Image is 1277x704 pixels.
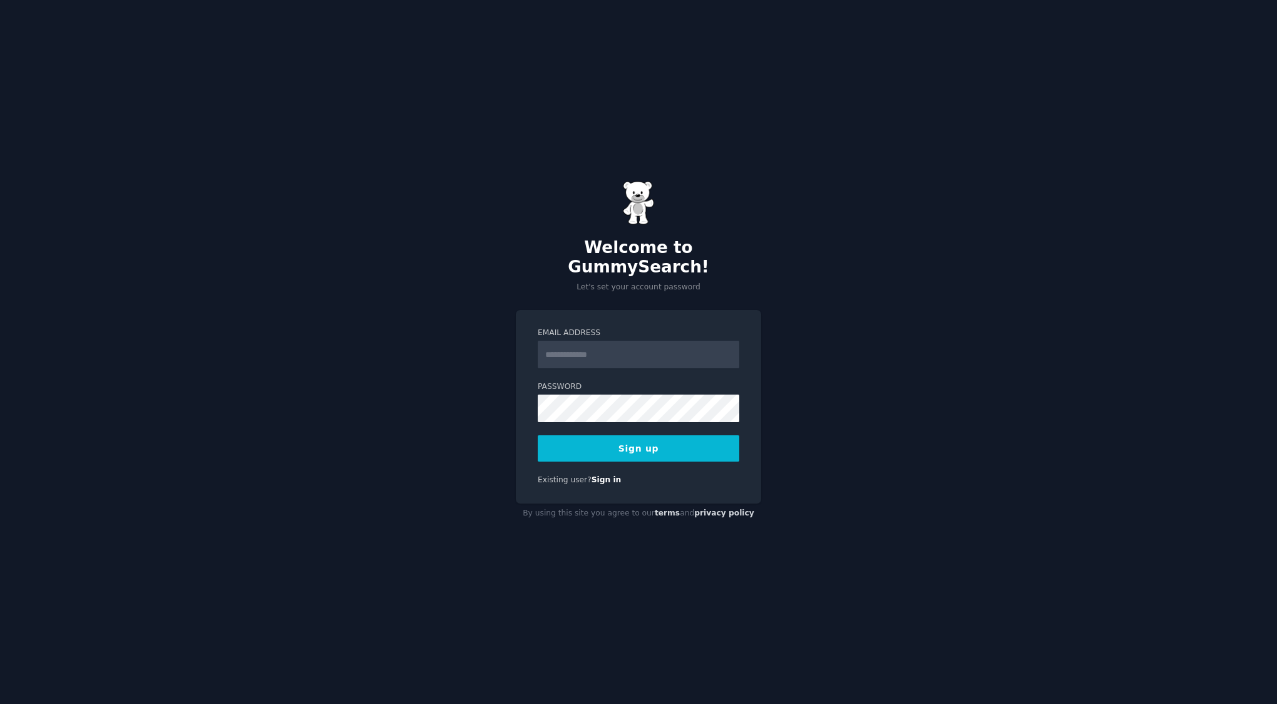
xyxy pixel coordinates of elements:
span: Existing user? [538,475,592,484]
label: Password [538,381,739,393]
img: Gummy Bear [623,181,654,225]
div: By using this site you agree to our and [516,504,761,524]
button: Sign up [538,435,739,462]
p: Let's set your account password [516,282,761,293]
label: Email Address [538,328,739,339]
h2: Welcome to GummySearch! [516,238,761,277]
a: terms [655,509,680,517]
a: Sign in [592,475,622,484]
a: privacy policy [694,509,754,517]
